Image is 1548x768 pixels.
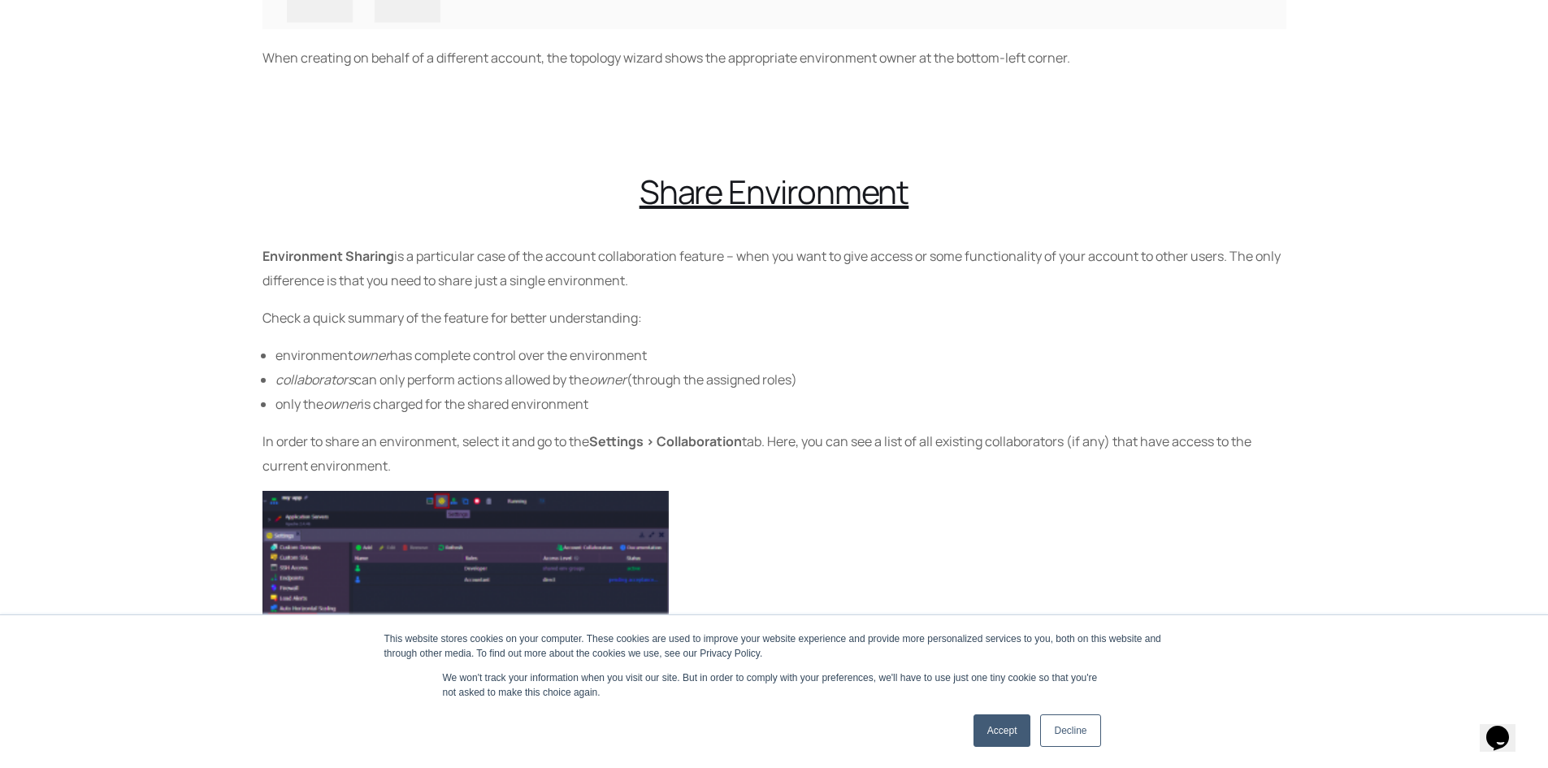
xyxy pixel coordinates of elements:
span: owner [323,395,361,413]
iframe: chat widget [1480,703,1532,752]
span: is a particular case of the account collaboration feature – when you want to give access or some ... [262,247,1281,289]
span: owner [589,371,627,388]
span: owner [353,346,390,364]
span: Check a quick summary of the feature for better understanding: [262,309,642,327]
span: only the [275,395,323,413]
p: We won't track your information when you visit our site. But in order to comply with your prefere... [443,670,1106,700]
span: has complete control over the environment [390,346,647,364]
a: Decline [1040,714,1100,747]
b: Settings > Collaboration [589,432,742,450]
a: Accept [973,714,1031,747]
span: When creating on behalf of a different account, the topology wizard shows the appropriate environ... [262,49,1070,67]
span: can only perform actions allowed by the [354,371,589,388]
span: collaborators [275,371,354,388]
span: (through the assigned roles) [627,371,797,388]
div: This website stores cookies on your computer. These cookies are used to improve your website expe... [384,631,1164,661]
span: Share Environment [640,169,909,214]
span: tab. Here, you can see a list of all existing collaborators (if any) that have access to the curr... [262,432,1251,475]
b: Environment Sharing [262,247,394,265]
span: In order to share an environment, select it and go to the [262,432,589,450]
span: is charged for the shared environment [361,395,588,413]
span: environment [275,346,353,364]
